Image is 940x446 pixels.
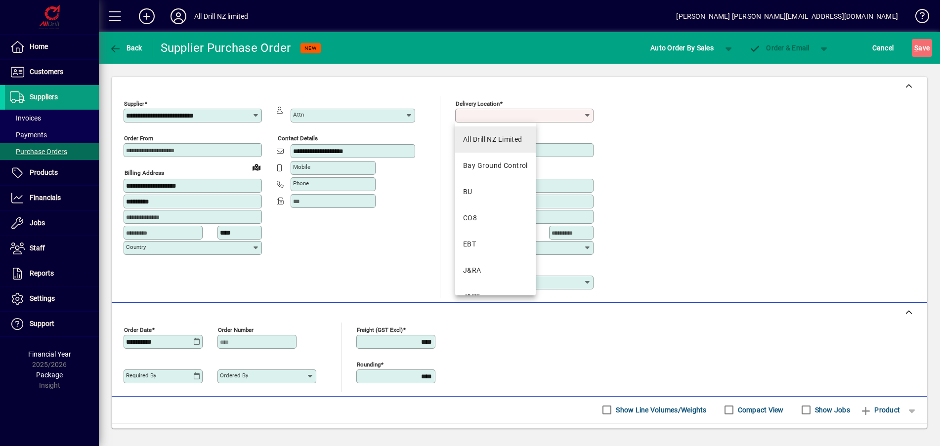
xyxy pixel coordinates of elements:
[736,405,784,415] label: Compact View
[650,40,714,56] span: Auto Order By Sales
[293,163,310,170] mat-label: Mobile
[30,219,45,227] span: Jobs
[5,186,99,210] a: Financials
[36,371,63,379] span: Package
[463,161,528,171] div: Bay Ground Control
[455,153,536,179] mat-option: Bay Ground Control
[813,405,850,415] label: Show Jobs
[5,60,99,84] a: Customers
[30,244,45,252] span: Staff
[220,372,248,379] mat-label: Ordered by
[455,257,536,284] mat-option: J&RA
[5,143,99,160] a: Purchase Orders
[463,187,472,197] div: BU
[455,126,536,153] mat-option: All Drill NZ Limited
[124,326,152,333] mat-label: Order date
[10,114,41,122] span: Invoices
[5,261,99,286] a: Reports
[30,68,63,76] span: Customers
[744,39,814,57] button: Order & Email
[293,111,304,118] mat-label: Attn
[194,8,249,24] div: All Drill NZ limited
[5,161,99,185] a: Products
[5,211,99,236] a: Jobs
[645,39,719,57] button: Auto Order By Sales
[912,39,932,57] button: Save
[124,135,153,142] mat-label: Order from
[131,7,163,25] button: Add
[455,231,536,257] mat-option: EBT
[126,243,146,250] mat-label: Country
[28,350,71,358] span: Financial Year
[30,294,55,302] span: Settings
[5,286,99,311] a: Settings
[10,131,47,139] span: Payments
[218,326,254,333] mat-label: Order number
[870,39,897,57] button: Cancel
[463,239,476,249] div: EBT
[5,110,99,126] a: Invoices
[30,194,61,202] span: Financials
[30,42,48,50] span: Home
[749,44,810,52] span: Order & Email
[161,40,291,56] div: Supplier Purchase Order
[908,2,928,34] a: Knowledge Base
[109,44,142,52] span: Back
[455,179,536,205] mat-option: BU
[30,168,58,176] span: Products
[463,265,481,276] div: J&RA
[5,126,99,143] a: Payments
[10,148,67,156] span: Purchase Orders
[463,291,480,302] div: J&RT
[456,100,500,107] mat-label: Delivery Location
[304,45,317,51] span: NEW
[455,205,536,231] mat-option: CO8
[30,269,54,277] span: Reports
[914,40,930,56] span: ave
[357,326,403,333] mat-label: Freight (GST excl)
[5,312,99,336] a: Support
[293,180,309,187] mat-label: Phone
[99,39,153,57] app-page-header-button: Back
[5,236,99,261] a: Staff
[126,372,156,379] mat-label: Required by
[914,44,918,52] span: S
[249,159,264,175] a: View on map
[872,40,894,56] span: Cancel
[5,35,99,59] a: Home
[614,405,706,415] label: Show Line Volumes/Weights
[463,134,522,145] div: All Drill NZ Limited
[455,284,536,310] mat-option: J&RT
[676,8,898,24] div: [PERSON_NAME] [PERSON_NAME][EMAIL_ADDRESS][DOMAIN_NAME]
[357,361,381,367] mat-label: Rounding
[124,100,144,107] mat-label: Supplier
[163,7,194,25] button: Profile
[860,402,900,418] span: Product
[30,320,54,327] span: Support
[107,39,145,57] button: Back
[463,213,477,223] div: CO8
[855,401,905,419] button: Product
[30,93,58,101] span: Suppliers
